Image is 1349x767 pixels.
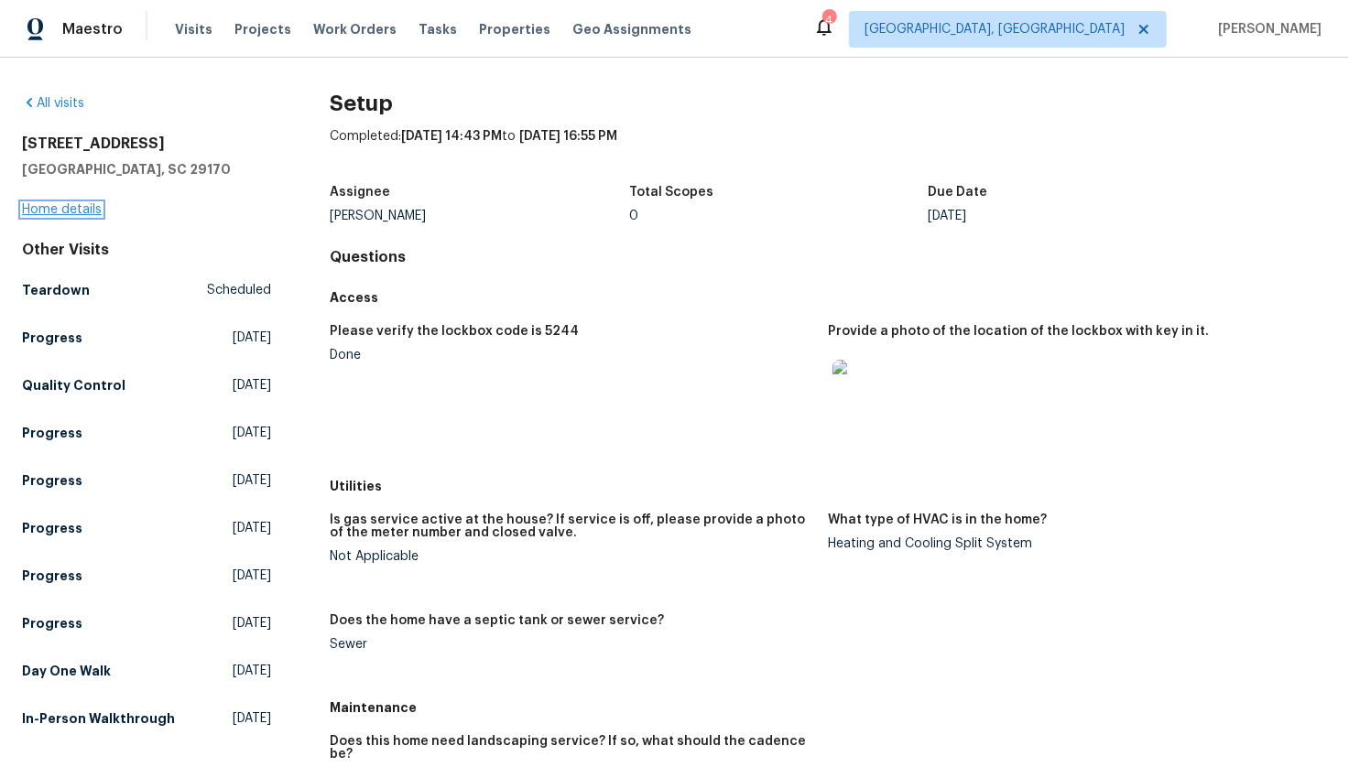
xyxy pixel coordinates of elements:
h5: Does this home need landscaping service? If so, what should the cadence be? [330,735,813,761]
h5: Due Date [928,186,987,199]
span: Scheduled [207,281,271,299]
h5: Progress [22,567,82,585]
a: In-Person Walkthrough[DATE] [22,702,271,735]
span: [DATE] [233,376,271,394]
span: Properties [479,20,550,38]
a: Day One Walk[DATE] [22,654,271,687]
h5: Assignee [330,186,390,199]
h5: Access [330,288,1327,307]
h2: Setup [330,94,1327,113]
span: Tasks [419,23,457,36]
span: [DATE] [233,471,271,490]
div: Other Visits [22,241,271,259]
span: [DATE] 14:43 PM [401,130,502,143]
span: [DATE] [233,614,271,632]
span: [PERSON_NAME] [1211,20,1322,38]
div: Sewer [330,638,813,651]
span: Work Orders [313,20,397,38]
h5: [GEOGRAPHIC_DATA], SC 29170 [22,160,271,178]
div: Done [330,349,813,362]
h5: In-Person Walkthrough [22,709,175,728]
h5: Day One Walk [22,662,111,680]
span: Visits [175,20,212,38]
span: [DATE] [233,662,271,680]
span: [DATE] [233,424,271,442]
span: [DATE] [233,329,271,347]
h5: What type of HVAC is in the home? [829,513,1048,526]
h5: Does the home have a septic tank or sewer service? [330,614,664,627]
span: Maestro [62,20,123,38]
h5: Utilities [330,477,1327,495]
a: Progress[DATE] [22,559,271,592]
div: 0 [629,210,929,222]
h5: Progress [22,471,82,490]
h4: Questions [330,248,1327,266]
a: All visits [22,97,84,110]
h5: Quality Control [22,376,125,394]
a: Progress[DATE] [22,321,271,354]
h5: Is gas service active at the house? If service is off, please provide a photo of the meter number... [330,513,813,539]
div: [DATE] [928,210,1227,222]
h5: Progress [22,424,82,442]
span: Projects [234,20,291,38]
span: [DATE] [233,709,271,728]
span: [DATE] [233,567,271,585]
span: [DATE] [233,519,271,537]
div: Heating and Cooling Split System [829,537,1312,550]
span: [DATE] 16:55 PM [519,130,617,143]
span: [GEOGRAPHIC_DATA], [GEOGRAPHIC_DATA] [865,20,1125,38]
div: Completed: to [330,127,1327,175]
h5: Progress [22,614,82,632]
a: Progress[DATE] [22,607,271,640]
h5: Progress [22,519,82,537]
h5: Progress [22,329,82,347]
h5: Maintenance [330,698,1327,717]
h5: Please verify the lockbox code is 5244 [330,325,579,338]
h5: Total Scopes [629,186,713,199]
a: Progress[DATE] [22,416,271,449]
a: Quality Control[DATE] [22,369,271,402]
a: Progress[DATE] [22,512,271,545]
div: Not Applicable [330,550,813,563]
span: Geo Assignments [572,20,691,38]
div: 4 [822,11,835,29]
a: TeardownScheduled [22,274,271,307]
a: Progress[DATE] [22,464,271,497]
h5: Teardown [22,281,90,299]
a: Home details [22,203,102,216]
h2: [STREET_ADDRESS] [22,135,271,153]
div: [PERSON_NAME] [330,210,629,222]
h5: Provide a photo of the location of the lockbox with key in it. [829,325,1210,338]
